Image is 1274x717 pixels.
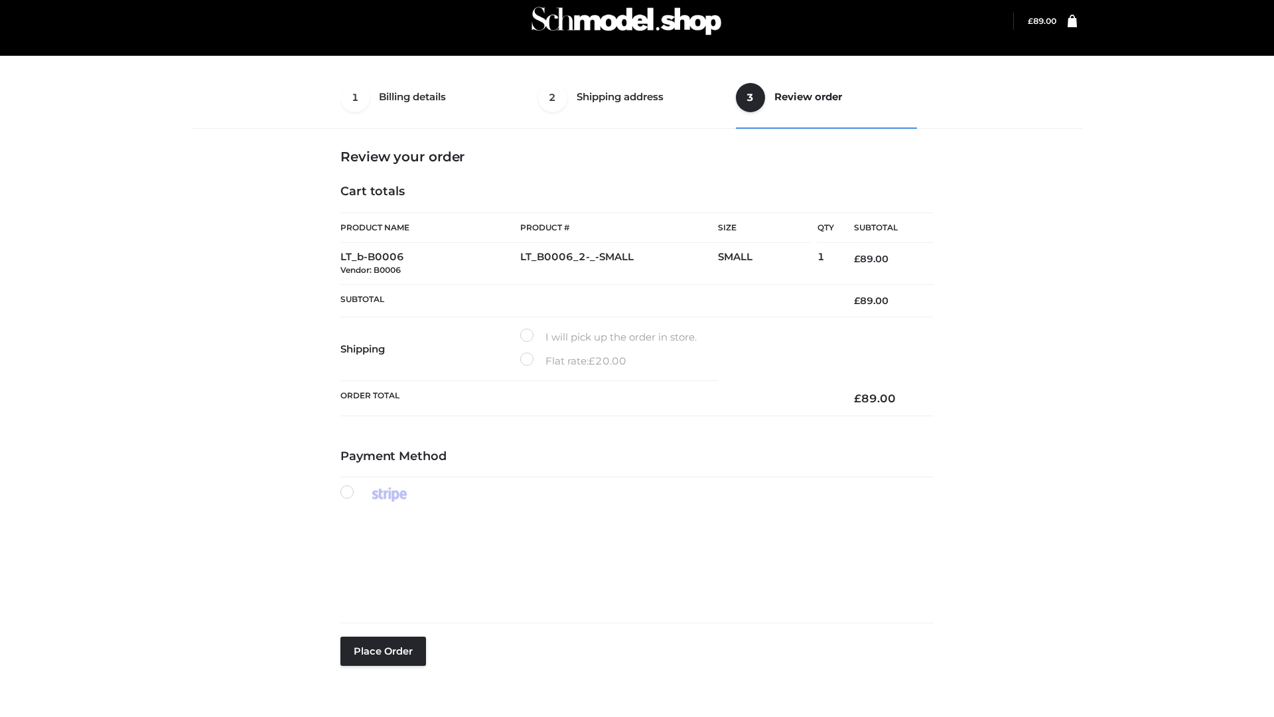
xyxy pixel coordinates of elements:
[340,284,834,317] th: Subtotal
[589,355,595,367] span: £
[854,295,888,307] bdi: 89.00
[340,381,834,416] th: Order Total
[340,449,934,464] h4: Payment Method
[340,149,934,165] h3: Review your order
[718,213,811,243] th: Size
[1028,16,1033,26] span: £
[340,185,934,199] h4: Cart totals
[854,295,860,307] span: £
[854,392,896,405] bdi: 89.00
[854,253,860,265] span: £
[817,212,834,243] th: Qty
[340,265,401,275] small: Vendor: B0006
[1028,16,1056,26] a: £89.00
[520,329,697,346] label: I will pick up the order in store.
[854,392,861,405] span: £
[589,355,626,367] bdi: 20.00
[520,353,626,370] label: Flat rate:
[1028,16,1056,26] bdi: 89.00
[340,637,426,666] button: Place order
[834,213,934,243] th: Subtotal
[520,212,718,243] th: Product #
[338,517,931,601] iframe: Secure payment input frame
[817,243,834,285] td: 1
[340,212,520,243] th: Product Name
[340,243,520,285] td: LT_b-B0006
[340,317,520,381] th: Shipping
[854,253,888,265] bdi: 89.00
[718,243,817,285] td: SMALL
[520,243,718,285] td: LT_B0006_2-_-SMALL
